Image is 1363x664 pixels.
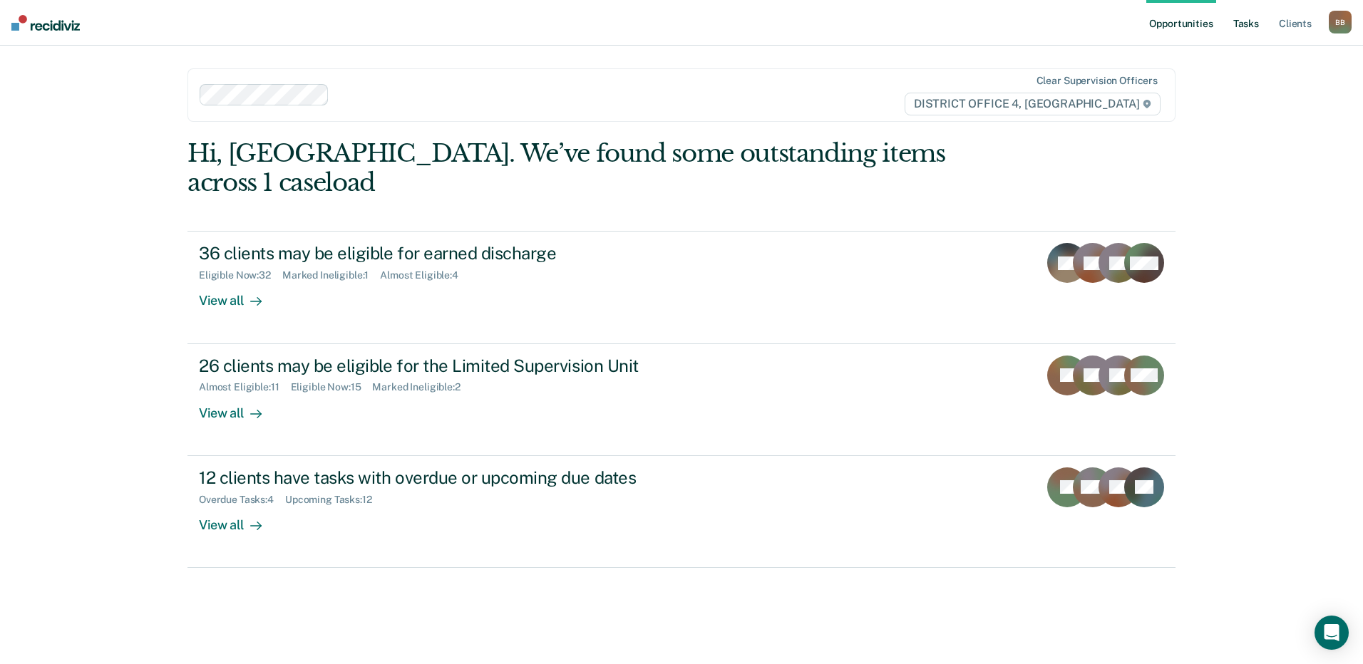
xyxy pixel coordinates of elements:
div: View all [199,281,279,309]
div: View all [199,393,279,421]
div: B B [1329,11,1352,33]
div: 12 clients have tasks with overdue or upcoming due dates [199,467,699,488]
div: Upcoming Tasks : 12 [285,494,384,506]
div: Marked Ineligible : 2 [372,381,471,393]
span: DISTRICT OFFICE 4, [GEOGRAPHIC_DATA] [905,93,1161,115]
a: 12 clients have tasks with overdue or upcoming due datesOverdue Tasks:4Upcoming Tasks:12View all [187,456,1176,568]
div: Almost Eligible : 4 [380,269,470,281]
div: Overdue Tasks : 4 [199,494,285,506]
div: Eligible Now : 15 [291,381,373,393]
div: Clear supervision officers [1037,75,1158,87]
div: Eligible Now : 32 [199,269,282,281]
button: BB [1329,11,1352,33]
div: View all [199,505,279,533]
a: 36 clients may be eligible for earned dischargeEligible Now:32Marked Ineligible:1Almost Eligible:... [187,231,1176,343]
div: Marked Ineligible : 1 [282,269,380,281]
div: 36 clients may be eligible for earned discharge [199,243,699,264]
a: 26 clients may be eligible for the Limited Supervision UnitAlmost Eligible:11Eligible Now:15Marke... [187,344,1176,456]
div: 26 clients may be eligible for the Limited Supervision Unit [199,356,699,376]
img: Recidiviz [11,15,80,31]
div: Hi, [GEOGRAPHIC_DATA]. We’ve found some outstanding items across 1 caseload [187,139,978,197]
div: Open Intercom Messenger [1315,616,1349,650]
div: Almost Eligible : 11 [199,381,291,393]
